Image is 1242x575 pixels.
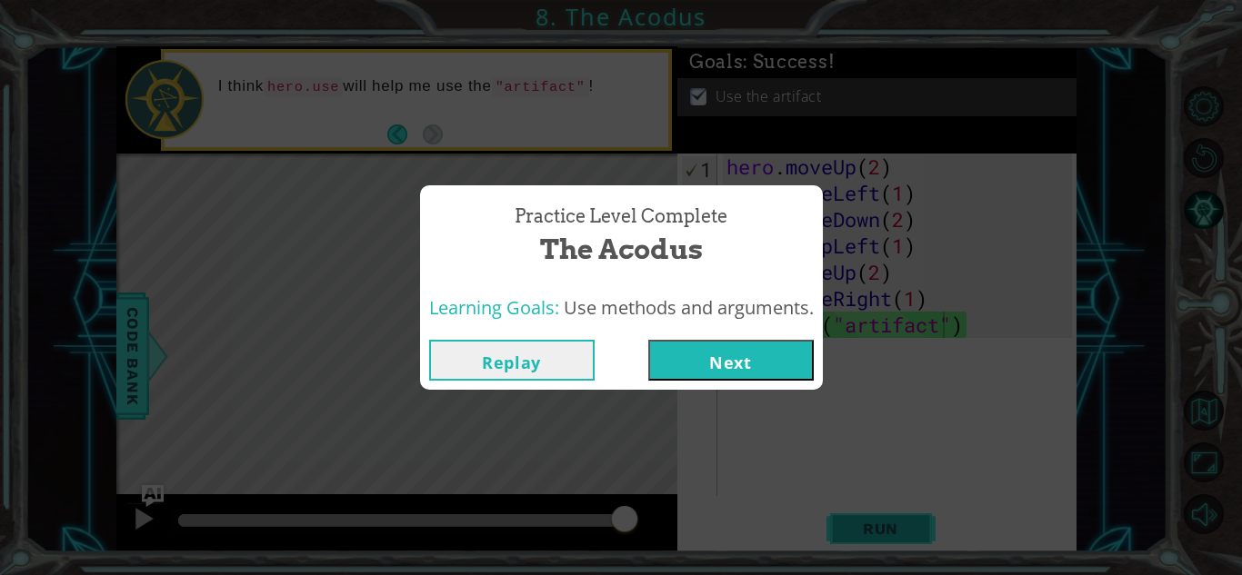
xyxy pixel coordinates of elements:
[564,295,814,320] span: Use methods and arguments.
[515,203,727,230] span: Practice Level Complete
[429,295,559,320] span: Learning Goals:
[429,340,595,381] button: Replay
[540,230,703,269] span: The Acodus
[648,340,814,381] button: Next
